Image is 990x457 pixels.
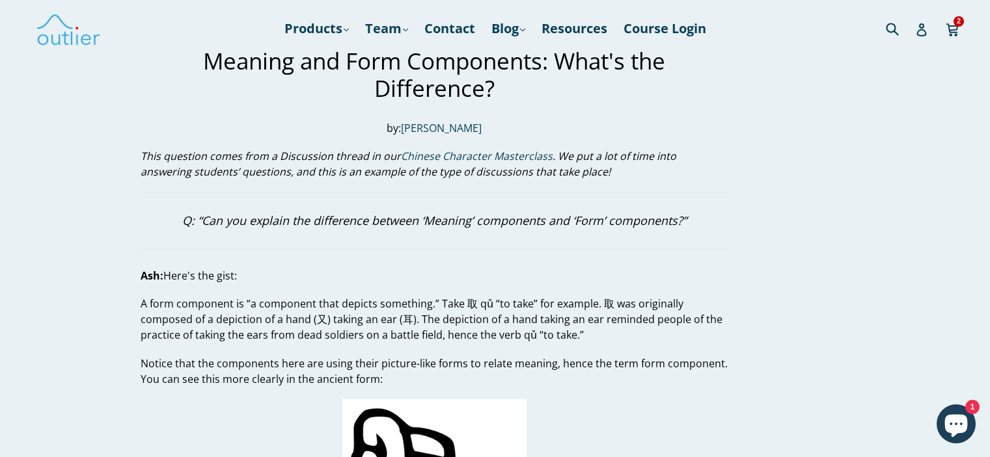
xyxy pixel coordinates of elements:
inbox-online-store-chat: Shopify online store chat [933,404,980,447]
h1: Meaning and Form Components: What's the Difference? [141,47,728,102]
a: 2 [946,14,961,44]
a: Resources [535,17,614,40]
em: Q: “Can you explain the difference between ‘Meaning’ components and ‘Form’ components? [182,213,683,228]
input: Search [883,15,918,42]
a: Products [278,17,355,40]
a: Team [359,17,415,40]
strong: Ash: [141,268,163,283]
em: ” [683,213,687,228]
p: Here's the gist: [141,268,728,283]
p: Notice that the components here are using their picture-like forms to relate meaning, hence the t... [141,356,728,387]
a: Course Login [617,17,713,40]
span: 2 [954,16,964,26]
p: by: [141,120,728,136]
a: Blog [485,17,532,40]
a: Contact [418,17,482,40]
em: This question comes from a Discussion thread in our . We put a lot of time into answering student... [141,149,676,179]
img: Outlier Linguistics [36,10,101,47]
p: A form component is “a component that depicts something.” Take 取 qǔ “to take” for example. 取 was ... [141,296,728,343]
a: [PERSON_NAME] [401,121,482,136]
a: Chinese Character Masterclass [401,149,553,164]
